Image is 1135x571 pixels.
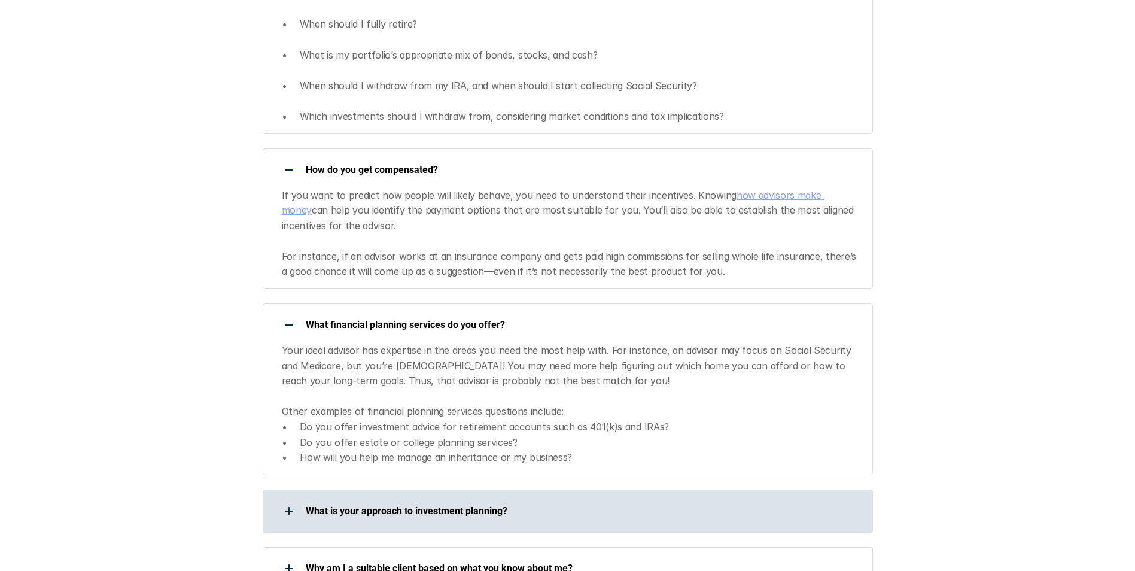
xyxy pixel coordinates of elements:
p: What is my portfolio’s appropriate mix of bonds, stocks, and cash? [300,48,859,78]
p: When should I withdraw from my IRA, and when should I start collecting Social Security? [300,78,859,109]
p: Do you offer estate or college planning services? [300,435,859,451]
p: What financial planning services do you offer? [306,319,857,330]
p: Do you offer investment advice for retirement accounts such as 401(k)s and IRAs? [300,420,859,435]
p: What is your approach to investment planning? [306,505,857,517]
p: How will you help me manage an inheritance or my business? [300,450,859,466]
p: When should I fully retire? [300,17,859,47]
p: How do you get compensated? [306,164,857,175]
p: Your ideal advisor has expertise in the areas you need the most help with. For instance, an advis... [282,343,859,420]
p: If you want to predict how people will likely behave, you need to understand their incentives. Kn... [282,188,859,280]
p: Which investments should I withdraw from, considering market conditions and tax implications? [300,109,859,124]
